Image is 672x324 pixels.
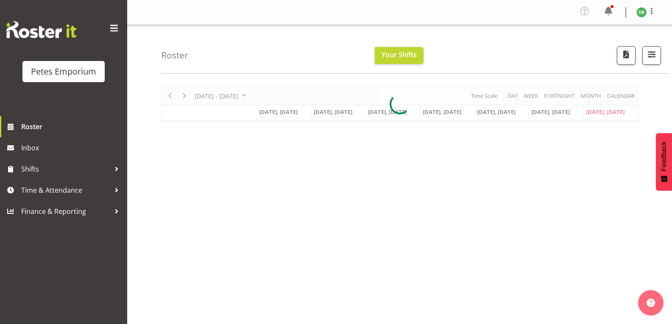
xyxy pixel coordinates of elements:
span: Inbox [21,141,123,154]
span: Feedback [660,141,668,171]
button: Download a PDF of the roster according to the set date range. [617,46,636,65]
button: Feedback - Show survey [656,133,672,191]
div: Petes Emporium [31,65,96,78]
span: Your Shifts [382,50,417,59]
span: Shifts [21,163,110,175]
span: Roster [21,120,123,133]
img: stephanie-burden9828.jpg [636,7,647,17]
span: Time & Attendance [21,184,110,197]
span: Finance & Reporting [21,205,110,218]
img: Rosterit website logo [6,21,76,38]
img: help-xxl-2.png [647,299,655,307]
button: Filter Shifts [642,46,661,65]
h4: Roster [161,50,188,60]
button: Your Shifts [375,47,424,64]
